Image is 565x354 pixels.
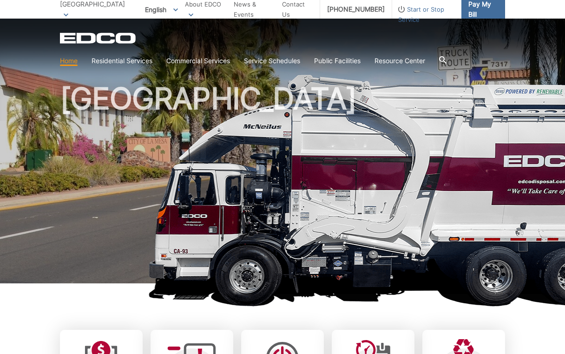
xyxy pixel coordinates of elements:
[166,56,230,66] a: Commercial Services
[374,56,425,66] a: Resource Center
[314,56,361,66] a: Public Facilities
[244,56,300,66] a: Service Schedules
[60,33,137,44] a: EDCD logo. Return to the homepage.
[92,56,152,66] a: Residential Services
[138,2,185,17] span: English
[60,84,505,288] h1: [GEOGRAPHIC_DATA]
[60,56,78,66] a: Home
